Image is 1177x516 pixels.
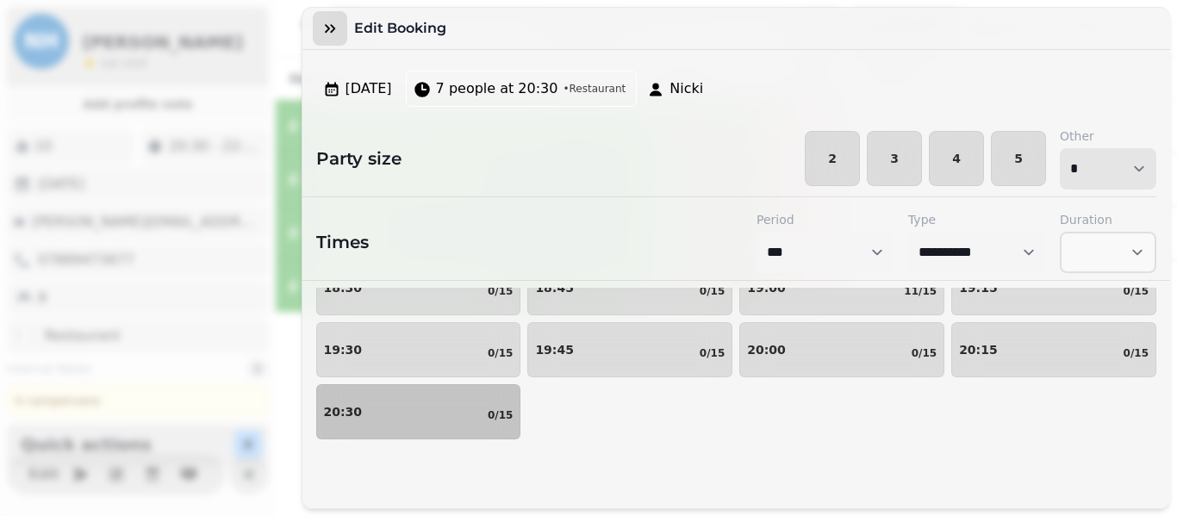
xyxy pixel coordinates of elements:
[908,211,1046,228] label: Type
[991,131,1046,186] button: 5
[324,344,363,356] p: 19:30
[669,78,703,99] span: Nicki
[1006,152,1031,165] span: 5
[739,322,944,377] button: 20:000/15
[488,346,513,360] p: 0/15
[535,344,574,356] p: 19:45
[757,211,894,228] label: Period
[929,131,984,186] button: 4
[527,260,732,315] button: 18:450/15
[527,322,732,377] button: 19:450/15
[563,82,626,96] span: • Restaurant
[912,346,937,360] p: 0/15
[354,18,453,39] h3: Edit Booking
[739,260,944,315] button: 19:0011/15
[302,146,402,171] h2: Party size
[316,260,521,315] button: 18:300/15
[959,282,998,294] p: 19:15
[951,260,1156,315] button: 19:150/15
[535,282,574,294] p: 18:45
[867,131,922,186] button: 3
[1060,211,1156,228] label: Duration
[324,282,363,294] p: 18:30
[488,284,513,298] p: 0/15
[1124,346,1149,360] p: 0/15
[943,152,969,165] span: 4
[488,408,513,422] p: 0/15
[904,284,937,298] p: 11/15
[1060,127,1156,145] label: Other
[346,78,392,99] span: [DATE]
[747,282,786,294] p: 19:00
[316,384,521,439] button: 20:300/15
[700,346,725,360] p: 0/15
[881,152,907,165] span: 3
[436,78,558,99] span: 7 people at 20:30
[316,230,369,254] h2: Times
[324,406,363,418] p: 20:30
[819,152,845,165] span: 2
[316,322,521,377] button: 19:300/15
[1124,284,1149,298] p: 0/15
[747,344,786,356] p: 20:00
[959,344,998,356] p: 20:15
[951,322,1156,377] button: 20:150/15
[700,284,725,298] p: 0/15
[805,131,860,186] button: 2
